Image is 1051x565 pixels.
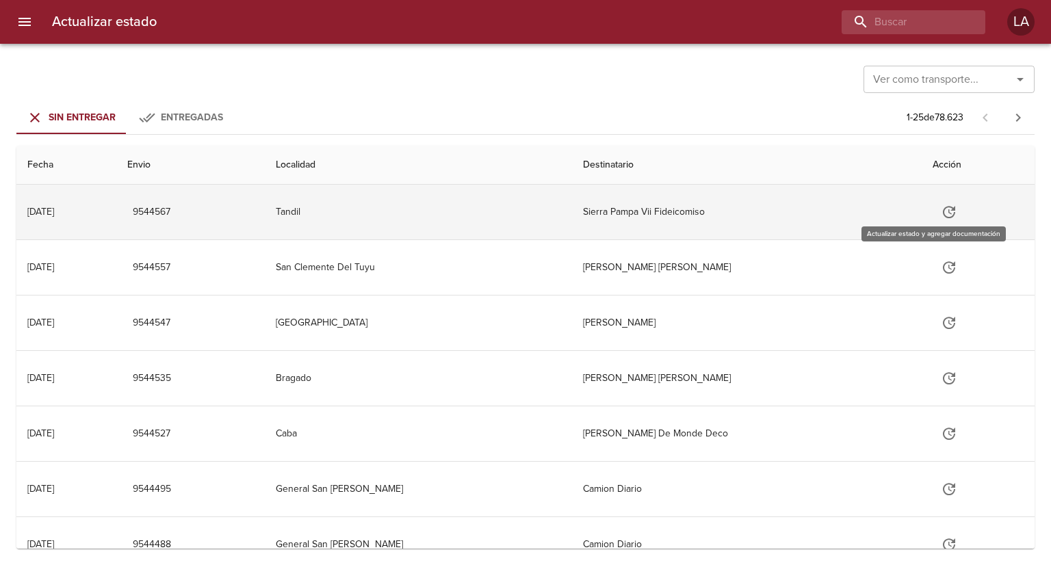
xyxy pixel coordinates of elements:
[572,406,922,461] td: [PERSON_NAME] De Monde Deco
[1002,101,1035,134] span: Pagina siguiente
[265,351,572,406] td: Bragado
[127,532,177,557] button: 9544488
[1011,70,1030,89] button: Abrir
[27,261,54,273] div: [DATE]
[27,317,54,328] div: [DATE]
[933,482,965,494] span: Actualizar estado y agregar documentación
[127,477,177,502] button: 9544495
[572,185,922,239] td: Sierra Pampa Vii Fideicomiso
[133,370,171,387] span: 9544535
[49,111,116,123] span: Sin Entregar
[572,295,922,350] td: [PERSON_NAME]
[127,200,176,225] button: 9544567
[133,204,170,221] span: 9544567
[127,311,176,336] button: 9544547
[127,366,177,391] button: 9544535
[1007,8,1035,36] div: LA
[133,315,170,332] span: 9544547
[133,259,170,276] span: 9544557
[907,111,963,124] p: 1 - 25 de 78.623
[133,425,170,443] span: 9544527
[265,462,572,516] td: General San [PERSON_NAME]
[16,146,116,185] th: Fecha
[27,372,54,384] div: [DATE]
[933,427,965,438] span: Actualizar estado y agregar documentación
[933,261,965,272] span: Actualizar estado y agregar documentación
[933,371,965,383] span: Actualizar estado y agregar documentación
[265,240,572,295] td: San Clemente Del Tuyu
[969,110,1002,124] span: Pagina anterior
[572,240,922,295] td: [PERSON_NAME] [PERSON_NAME]
[933,316,965,328] span: Actualizar estado y agregar documentación
[265,185,572,239] td: Tandil
[27,538,54,550] div: [DATE]
[572,462,922,516] td: Camion Diario
[572,351,922,406] td: [PERSON_NAME] [PERSON_NAME]
[127,255,176,280] button: 9544557
[116,146,265,185] th: Envio
[265,406,572,461] td: Caba
[161,111,223,123] span: Entregadas
[842,10,962,34] input: buscar
[133,536,171,553] span: 9544488
[265,146,572,185] th: Localidad
[572,146,922,185] th: Destinatario
[265,295,572,350] td: [GEOGRAPHIC_DATA]
[8,5,41,38] button: menu
[27,206,54,218] div: [DATE]
[1007,8,1035,36] div: Abrir información de usuario
[27,428,54,439] div: [DATE]
[127,421,176,447] button: 9544527
[27,483,54,495] div: [DATE]
[16,101,235,134] div: Tabs Envios
[933,538,965,549] span: Actualizar estado y agregar documentación
[52,11,157,33] h6: Actualizar estado
[133,481,171,498] span: 9544495
[922,146,1035,185] th: Acción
